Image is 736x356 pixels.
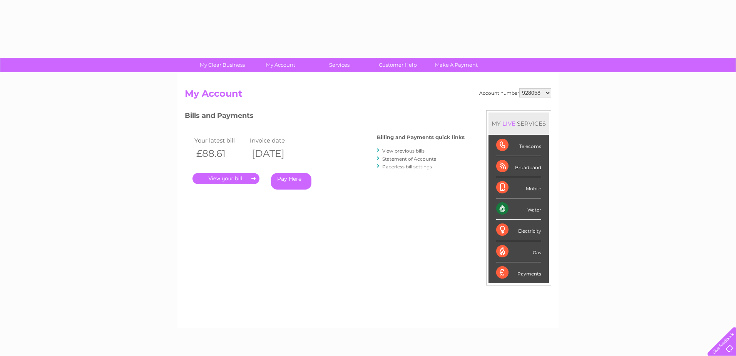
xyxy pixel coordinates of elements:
[479,88,551,97] div: Account number
[185,110,465,124] h3: Bills and Payments
[501,120,517,127] div: LIVE
[191,58,254,72] a: My Clear Business
[425,58,488,72] a: Make A Payment
[366,58,430,72] a: Customer Help
[496,220,541,241] div: Electricity
[271,173,311,190] a: Pay Here
[377,134,465,140] h4: Billing and Payments quick links
[248,146,303,161] th: [DATE]
[248,135,303,146] td: Invoice date
[496,156,541,177] div: Broadband
[382,148,425,154] a: View previous bills
[496,241,541,262] div: Gas
[382,164,432,170] a: Paperless bill settings
[496,262,541,283] div: Payments
[496,135,541,156] div: Telecoms
[192,146,248,161] th: £88.61
[192,173,259,184] a: .
[496,198,541,220] div: Water
[382,156,436,162] a: Statement of Accounts
[496,177,541,198] div: Mobile
[185,88,551,103] h2: My Account
[488,113,549,134] div: MY SERVICES
[308,58,371,72] a: Services
[192,135,248,146] td: Your latest bill
[249,58,313,72] a: My Account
